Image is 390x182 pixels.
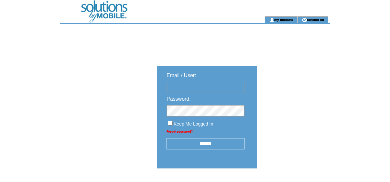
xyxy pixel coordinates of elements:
[174,121,213,126] span: Keep Me Logged In
[269,17,274,23] img: account_icon.gif
[167,130,193,133] a: Forgot password?
[302,17,307,23] img: contact_us_icon.gif
[167,73,196,78] span: Email / User:
[167,96,191,102] span: Password:
[274,17,293,22] a: my account
[307,17,324,22] a: contact us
